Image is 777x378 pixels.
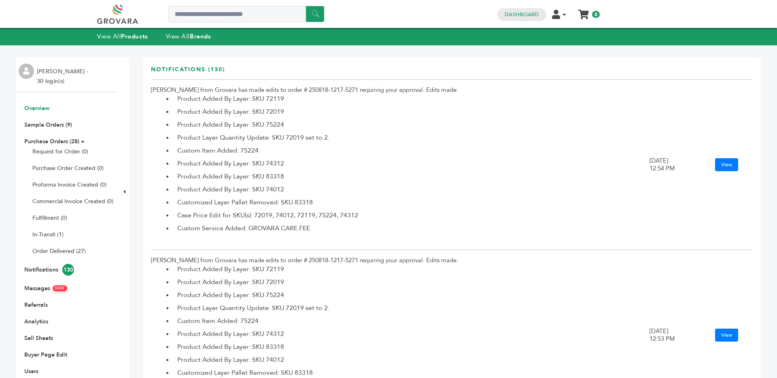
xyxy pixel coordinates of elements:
[24,104,49,112] a: Overview
[24,301,48,309] a: Referrals
[650,327,682,343] div: [DATE] 12:53 PM
[62,264,74,276] span: 130
[32,247,86,255] a: Order Delivered (27)
[173,133,650,142] li: Product Layer Quantity Update: SKU 72019 set to 2.
[173,316,650,326] li: Custom Item Added: 75224
[173,197,650,207] li: Customized Layer Pallet Removed: SKU 83318
[24,266,74,274] a: Notifications130
[173,146,650,155] li: Custom Item Added: 75224
[166,32,211,40] a: View AllBrands
[173,210,650,220] li: Case Price Edit for SKU(s): 72019, 74012, 72119, 75224, 74312
[24,121,72,129] a: Sample Orders (9)
[650,157,682,172] div: [DATE] 12:54 PM
[505,11,539,18] a: Dashboard
[151,80,650,250] td: [PERSON_NAME] from Grovara has made edits to order # 250818-1217-5271 requiring your approval. Ed...
[24,318,48,325] a: Analytics
[32,181,106,189] a: Proforma Invoice Created (0)
[32,214,67,222] a: Fulfillment (0)
[592,11,600,18] span: 0
[37,67,90,86] li: [PERSON_NAME] - 30 login(s)
[32,197,113,205] a: Commercial Invoice Created (0)
[579,7,588,16] a: My Cart
[24,367,38,375] a: Users
[173,159,650,168] li: Product Added By Layer: SKU 74312
[32,164,104,172] a: Purchase Order Created (0)
[32,231,64,238] a: In-Transit (1)
[173,277,650,287] li: Product Added By Layer: SKU 72019
[173,120,650,130] li: Product Added By Layer: SKU 75224
[24,334,53,342] a: Sell Sheets
[97,32,148,40] a: View AllProducts
[715,158,738,171] a: View
[24,351,67,359] a: Buyer Page Edit
[173,329,650,339] li: Product Added By Layer: SKU 74312
[173,264,650,274] li: Product Added By Layer: SKU 72119
[24,285,67,292] a: MessagesNEW
[173,368,650,378] li: Customized Layer Pallet Removed: SKU 83318
[173,223,650,233] li: Custom Service Added: GROVARA CARE FEE
[32,148,88,155] a: Request for Order (0)
[173,107,650,117] li: Product Added By Layer: SKU 72019
[173,303,650,313] li: Product Layer Quantity Update: SKU 72019 set to 2.
[121,32,148,40] strong: Products
[715,329,738,342] a: View
[19,64,34,79] img: profile.png
[151,66,225,80] h3: Notifications (130)
[173,342,650,352] li: Product Added By Layer: SKU 83318
[53,285,67,291] span: NEW
[173,94,650,104] li: Product Added By Layer: SKU 72119
[173,172,650,181] li: Product Added By Layer: SKU 83318
[190,32,211,40] strong: Brands
[173,355,650,365] li: Product Added By Layer: SKU 74012
[173,290,650,300] li: Product Added By Layer: SKU 75224
[168,6,324,22] input: Search a product or brand...
[24,138,79,145] a: Purchase Orders (28)
[173,185,650,194] li: Product Added By Layer: SKU 74012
